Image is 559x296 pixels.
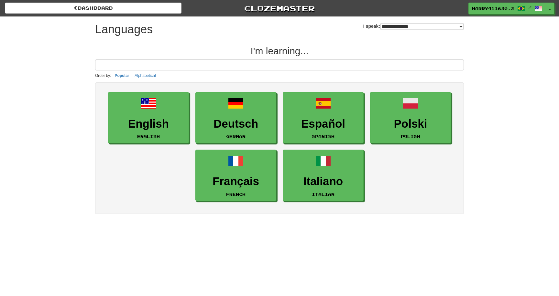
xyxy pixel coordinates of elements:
[312,192,334,196] small: Italian
[283,92,364,143] a: EspañolSpanish
[95,23,153,36] h1: Languages
[5,3,181,14] a: dashboard
[468,3,546,14] a: Harry411630.3 /
[286,118,360,130] h3: Español
[401,134,420,139] small: Polish
[133,72,158,79] button: Alphabetical
[286,175,360,188] h3: Italiano
[528,5,532,10] span: /
[195,150,276,201] a: FrançaisFrench
[191,3,368,14] a: Clozemaster
[380,24,464,29] select: I speak:
[108,92,189,143] a: EnglishEnglish
[226,192,246,196] small: French
[95,46,464,56] h2: I'm learning...
[199,175,273,188] h3: Français
[312,134,334,139] small: Spanish
[137,134,160,139] small: English
[226,134,246,139] small: German
[113,72,131,79] button: Popular
[472,5,514,11] span: Harry411630.3
[374,118,447,130] h3: Polski
[283,150,364,201] a: ItalianoItalian
[370,92,451,143] a: PolskiPolish
[199,118,273,130] h3: Deutsch
[95,73,111,78] small: Order by:
[112,118,185,130] h3: English
[363,23,464,29] label: I speak:
[195,92,276,143] a: DeutschGerman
